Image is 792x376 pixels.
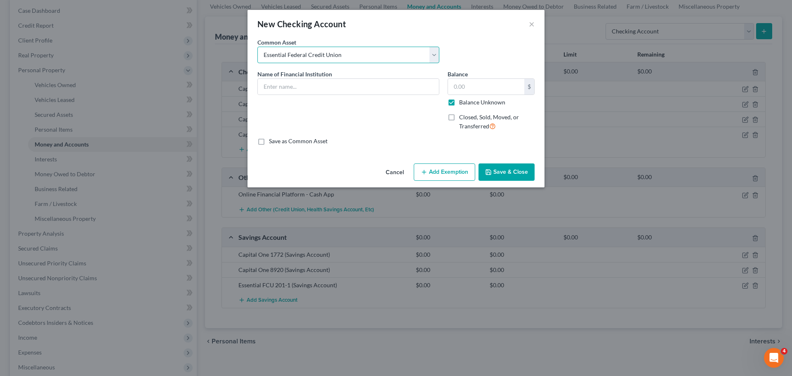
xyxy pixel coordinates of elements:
[524,79,534,95] div: $
[258,79,439,95] input: Enter name...
[764,348,784,368] iframe: Intercom live chat
[257,18,346,30] div: New Checking Account
[257,38,296,47] label: Common Asset
[529,19,535,29] button: ×
[448,70,468,78] label: Balance
[414,163,475,181] button: Add Exemption
[781,348,787,355] span: 4
[459,114,519,130] span: Closed, Sold, Moved, or Transferred
[459,98,505,106] label: Balance Unknown
[269,137,328,145] label: Save as Common Asset
[379,164,410,181] button: Cancel
[257,71,332,78] span: Name of Financial Institution
[478,163,535,181] button: Save & Close
[448,79,524,95] input: 0.00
